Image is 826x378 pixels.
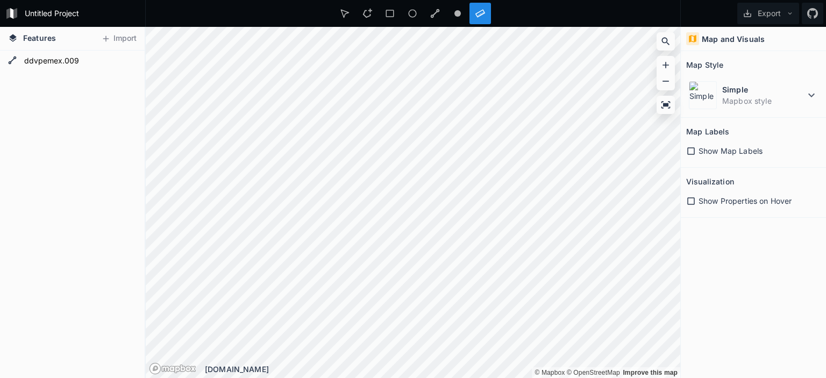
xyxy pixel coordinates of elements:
h4: Map and Visuals [702,33,765,45]
span: Show Properties on Hover [699,195,792,206]
a: Mapbox logo [149,362,196,375]
button: Import [96,30,142,47]
h2: Map Labels [686,123,729,140]
span: Features [23,32,56,44]
h2: Visualization [686,173,734,190]
h2: Map Style [686,56,723,73]
a: Map feedback [623,369,678,376]
a: OpenStreetMap [567,369,620,376]
img: Simple [689,81,717,109]
button: Export [737,3,799,24]
dt: Simple [722,84,805,95]
div: [DOMAIN_NAME] [205,363,680,375]
dd: Mapbox style [722,95,805,106]
a: Mapbox [535,369,565,376]
span: Show Map Labels [699,145,763,156]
